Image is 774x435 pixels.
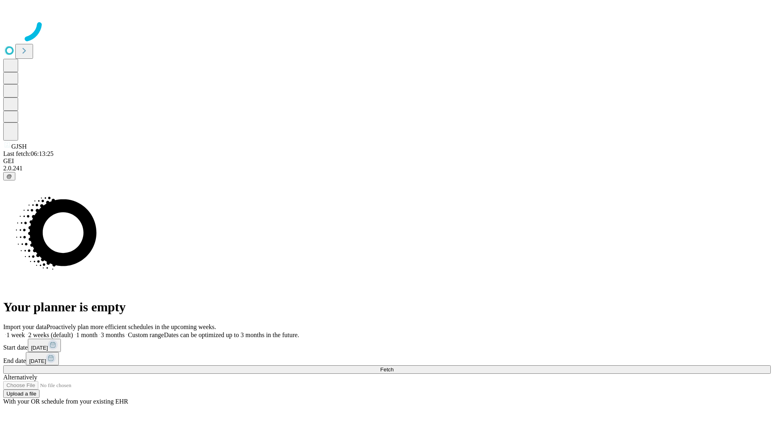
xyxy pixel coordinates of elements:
[3,365,771,374] button: Fetch
[26,352,59,365] button: [DATE]
[128,331,164,338] span: Custom range
[3,374,37,381] span: Alternatively
[3,339,771,352] div: Start date
[6,173,12,179] span: @
[3,172,15,180] button: @
[11,143,27,150] span: GJSH
[3,157,771,165] div: GEI
[47,323,216,330] span: Proactively plan more efficient schedules in the upcoming weeks.
[3,323,47,330] span: Import your data
[6,331,25,338] span: 1 week
[3,398,128,405] span: With your OR schedule from your existing EHR
[3,352,771,365] div: End date
[101,331,125,338] span: 3 months
[28,339,61,352] button: [DATE]
[3,389,40,398] button: Upload a file
[31,345,48,351] span: [DATE]
[29,358,46,364] span: [DATE]
[76,331,98,338] span: 1 month
[380,367,393,373] span: Fetch
[3,300,771,315] h1: Your planner is empty
[3,165,771,172] div: 2.0.241
[164,331,299,338] span: Dates can be optimized up to 3 months in the future.
[28,331,73,338] span: 2 weeks (default)
[3,150,54,157] span: Last fetch: 06:13:25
